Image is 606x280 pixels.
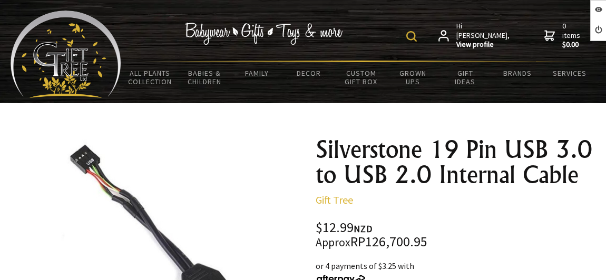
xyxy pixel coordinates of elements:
[456,40,511,49] strong: View profile
[231,62,283,84] a: Family
[316,193,353,206] a: Gift Tree
[335,62,387,93] a: Custom Gift Box
[562,21,582,49] span: 0 items
[544,22,582,49] a: 0 items$0.00
[456,22,511,49] span: Hi [PERSON_NAME],
[543,62,595,84] a: Services
[316,221,598,249] div: $12.99 RP126,700.95
[316,137,598,187] h1: Silverstone 19 Pin USB 3.0 to USB 2.0 Internal Cable
[121,62,179,93] a: All Plants Collection
[11,11,121,98] img: Babyware - Gifts - Toys and more...
[185,23,343,45] img: Babywear - Gifts - Toys & more
[439,62,491,93] a: Gift Ideas
[354,223,373,235] span: NZD
[179,62,231,93] a: Babies & Children
[406,31,417,42] img: product search
[438,22,511,49] a: Hi [PERSON_NAME],View profile
[316,235,350,249] small: Approx
[562,40,582,49] strong: $0.00
[283,62,335,84] a: Decor
[387,62,439,93] a: Grown Ups
[491,62,543,84] a: Brands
